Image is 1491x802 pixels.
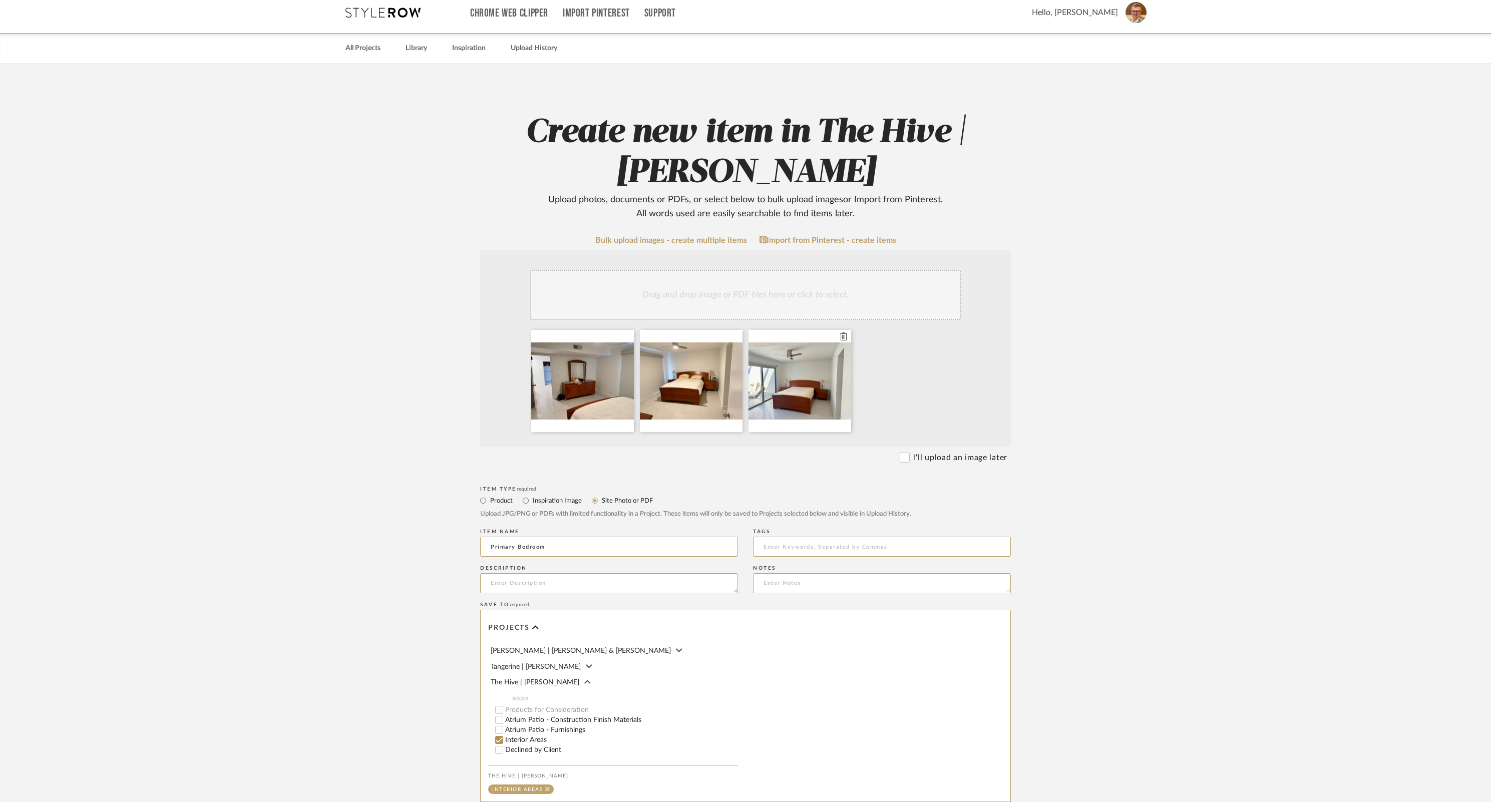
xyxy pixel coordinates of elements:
[1032,7,1118,19] span: Hello, [PERSON_NAME]
[510,602,529,607] span: required
[753,529,1011,535] div: Tags
[491,679,579,686] span: The Hive | [PERSON_NAME]
[760,236,896,245] a: Import from Pinterest - create items
[406,42,427,55] a: Library
[480,494,1011,507] mat-radio-group: Select item type
[427,113,1064,221] h2: Create new item in The Hive | [PERSON_NAME]
[489,495,513,506] label: Product
[480,537,738,557] input: Enter Name
[505,736,738,743] label: Interior Areas
[512,695,738,703] span: ROOM
[563,9,630,18] a: Import Pinterest
[753,565,1011,571] div: Notes
[480,486,1011,492] div: Item Type
[644,9,676,18] a: Support
[595,236,747,245] a: Bulk upload images - create multiple items
[491,663,581,670] span: Tangerine | [PERSON_NAME]
[505,726,738,733] label: Atrium Patio - Furnishings
[470,9,548,18] a: Chrome Web Clipper
[452,42,486,55] a: Inspiration
[532,495,582,506] label: Inspiration Image
[1126,2,1147,23] img: avatar
[601,495,653,506] label: Site Photo or PDF
[505,716,738,723] label: Atrium Patio - Construction Finish Materials
[517,487,536,492] span: required
[491,647,671,654] span: [PERSON_NAME] | [PERSON_NAME] & [PERSON_NAME]
[753,537,1011,557] input: Enter Keywords, Separated by Commas
[345,42,381,55] a: All Projects
[505,746,738,753] label: Declined by Client
[488,624,530,632] span: Projects
[540,193,951,221] div: Upload photos, documents or PDFs, or select below to bulk upload images or Import from Pinterest ...
[914,452,1007,464] label: I'll upload an image later
[492,787,543,792] div: Interior Areas
[480,565,738,571] div: Description
[480,529,738,535] div: Item name
[511,42,557,55] a: Upload History
[480,602,1011,608] div: Save To
[488,773,738,779] div: The Hive | [PERSON_NAME]
[480,509,1011,519] div: Upload JPG/PNG or PDFs with limited functionality in a Project. These items will only be saved to...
